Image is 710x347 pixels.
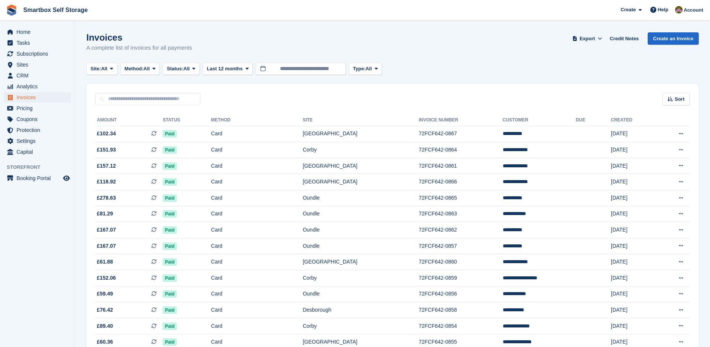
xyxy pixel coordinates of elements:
[684,6,703,14] span: Account
[163,194,176,202] span: Paid
[4,38,71,48] a: menu
[4,125,71,135] a: menu
[163,146,176,154] span: Paid
[303,270,419,286] td: Corby
[17,27,62,37] span: Home
[303,114,419,126] th: Site
[97,306,113,314] span: £76.42
[97,322,113,330] span: £89.40
[163,63,199,75] button: Status: All
[184,65,190,73] span: All
[211,114,303,126] th: Method
[6,5,17,16] img: stora-icon-8386f47178a22dfd0bd8f6a31ec36ba5ce8667c1dd55bd0f319d3a0aa187defe.svg
[303,174,419,190] td: [GEOGRAPHIC_DATA]
[611,158,656,174] td: [DATE]
[163,162,176,170] span: Paid
[17,114,62,124] span: Coupons
[303,302,419,318] td: Desborough
[97,178,116,186] span: £118.92
[86,63,118,75] button: Site: All
[17,59,62,70] span: Sites
[611,206,656,222] td: [DATE]
[17,125,62,135] span: Protection
[611,238,656,254] td: [DATE]
[419,222,502,238] td: 72FCF642-0862
[419,270,502,286] td: 72FCF642-0859
[576,114,611,126] th: Due
[97,258,113,266] span: £61.88
[143,65,150,73] span: All
[17,173,62,183] span: Booking Portal
[303,318,419,334] td: Corby
[4,136,71,146] a: menu
[163,242,176,250] span: Paid
[419,206,502,222] td: 72FCF642-0863
[86,32,192,42] h1: Invoices
[163,130,176,138] span: Paid
[303,222,419,238] td: Oundle
[167,65,183,73] span: Status:
[97,130,116,138] span: £102.34
[419,174,502,190] td: 72FCF642-0866
[611,114,656,126] th: Created
[211,302,303,318] td: Card
[4,81,71,92] a: menu
[211,190,303,206] td: Card
[17,92,62,103] span: Invoices
[503,114,576,126] th: Customer
[163,114,211,126] th: Status
[611,318,656,334] td: [DATE]
[4,147,71,157] a: menu
[163,306,176,314] span: Paid
[62,174,71,183] a: Preview store
[675,95,684,103] span: Sort
[611,286,656,302] td: [DATE]
[211,126,303,142] td: Card
[419,158,502,174] td: 72FCF642-0861
[4,103,71,114] a: menu
[4,173,71,183] a: menu
[303,142,419,158] td: Corby
[303,206,419,222] td: Oundle
[658,6,668,14] span: Help
[97,210,113,218] span: £81.29
[163,178,176,186] span: Paid
[648,32,699,45] a: Create an Invoice
[4,27,71,37] a: menu
[675,6,683,14] img: Kayleigh Devlin
[303,190,419,206] td: Oundle
[163,210,176,218] span: Paid
[163,323,176,330] span: Paid
[95,114,163,126] th: Amount
[303,238,419,254] td: Oundle
[97,242,116,250] span: £167.07
[211,286,303,302] td: Card
[419,142,502,158] td: 72FCF642-0864
[621,6,636,14] span: Create
[211,158,303,174] td: Card
[419,126,502,142] td: 72FCF642-0867
[17,136,62,146] span: Settings
[419,318,502,334] td: 72FCF642-0854
[211,142,303,158] td: Card
[611,142,656,158] td: [DATE]
[419,238,502,254] td: 72FCF642-0857
[86,44,192,52] p: A complete list of invoices for all payments
[125,65,144,73] span: Method:
[97,194,116,202] span: £278.63
[419,190,502,206] td: 72FCF642-0865
[163,290,176,298] span: Paid
[349,63,382,75] button: Type: All
[97,290,113,298] span: £59.49
[17,103,62,114] span: Pricing
[163,274,176,282] span: Paid
[419,114,502,126] th: Invoice Number
[4,114,71,124] a: menu
[419,302,502,318] td: 72FCF642-0858
[163,338,176,346] span: Paid
[303,126,419,142] td: [GEOGRAPHIC_DATA]
[366,65,372,73] span: All
[611,270,656,286] td: [DATE]
[211,222,303,238] td: Card
[571,32,604,45] button: Export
